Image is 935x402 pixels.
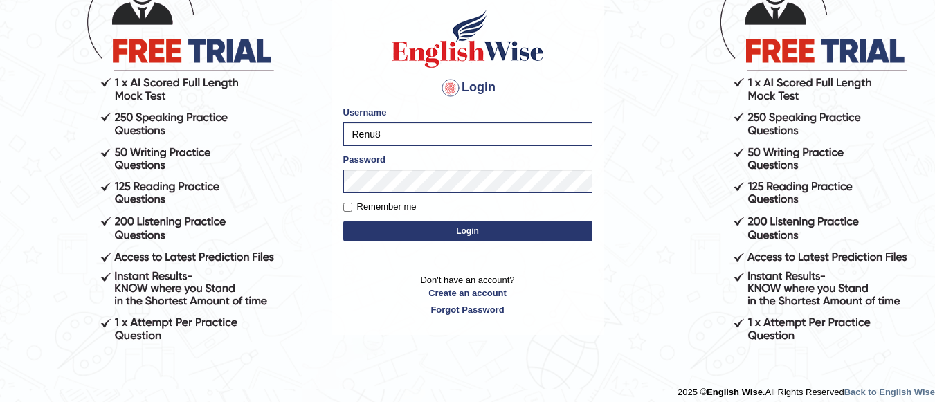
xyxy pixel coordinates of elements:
[343,153,385,166] label: Password
[389,8,547,70] img: Logo of English Wise sign in for intelligent practice with AI
[343,273,592,316] p: Don't have an account?
[343,286,592,300] a: Create an account
[343,221,592,241] button: Login
[678,378,935,399] div: 2025 © All Rights Reserved
[343,77,592,99] h4: Login
[844,387,935,397] a: Back to English Wise
[343,203,352,212] input: Remember me
[343,303,592,316] a: Forgot Password
[707,387,765,397] strong: English Wise.
[343,106,387,119] label: Username
[343,200,417,214] label: Remember me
